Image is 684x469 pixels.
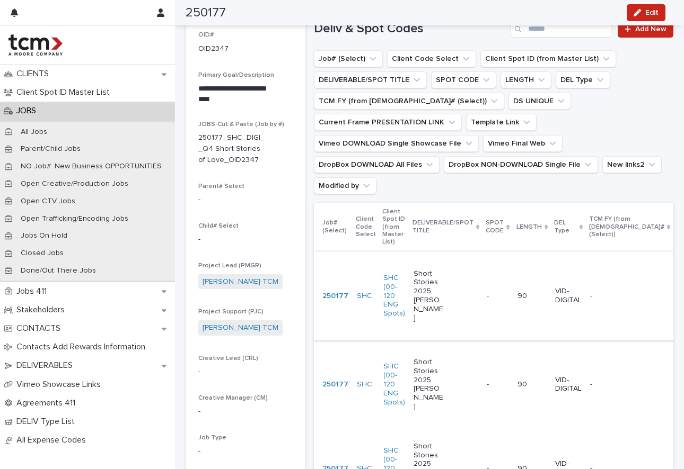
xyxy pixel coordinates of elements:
[414,358,445,411] p: Short Stories 2025 [PERSON_NAME]
[518,292,547,301] p: 90
[198,406,293,417] p: -
[414,269,445,323] p: Short Stories 2025 [PERSON_NAME]
[203,322,278,333] a: [PERSON_NAME]-TCM
[590,292,621,301] p: -
[431,71,496,88] button: SPOT CODE
[516,221,542,233] p: LENGTH
[480,50,616,67] button: Client Spot ID (from Master List)
[12,128,56,137] p: All Jobs
[12,145,89,154] p: Parent/Child Jobs
[554,217,577,237] p: DEL Type
[12,342,154,352] p: Contacts Add Rewards Information
[555,376,582,394] p: VID-DIGITAL
[383,274,405,318] a: SHC (00-120 ENG Spots)
[12,435,94,445] p: All Expense Codes
[12,323,69,333] p: CONTACTS
[198,223,239,229] span: Child# Select
[12,249,72,258] p: Closed Jobs
[12,305,73,315] p: Stakeholders
[322,217,349,237] p: Job# (Select)
[203,276,278,287] a: [PERSON_NAME]-TCM
[198,183,244,190] span: Parent# Select
[635,25,667,33] span: Add New
[12,106,45,116] p: JOBS
[12,69,57,79] p: CLIENTS
[8,34,63,56] img: 4hMmSqQkux38exxPVZHQ
[12,179,137,188] p: Open Creative/Production Jobs
[314,177,376,194] button: Modified by
[555,287,582,305] p: VID-DIGITAL
[556,71,610,88] button: DEL Type
[508,93,571,110] button: DS UNIQUE
[618,21,673,38] a: Add New
[198,435,226,441] span: Job Type
[198,446,293,457] p: -
[314,21,506,37] h1: Deliv & Spot Codes
[501,71,551,88] button: LENGTH
[487,290,491,301] p: -
[198,32,214,38] span: OID#
[511,21,611,38] input: Search
[322,292,348,301] a: 250177
[356,213,376,240] p: Client Code Select
[387,50,476,67] button: Client Code Select
[12,398,84,408] p: Agreements 411
[487,378,491,389] p: -
[314,93,504,110] button: TCM FY (from Job# (Select))
[314,50,383,67] button: Job# (Select)
[314,135,479,152] button: Vimeo DOWNLOAD Single Showcase File
[483,135,563,152] button: Vimeo Final Web
[198,194,293,205] p: -
[12,197,84,206] p: Open CTV Jobs
[357,380,372,389] a: SHC
[186,5,226,21] h2: 250177
[518,380,547,389] p: 90
[382,206,406,248] p: Client Spot ID (from Master List)
[198,72,274,78] span: Primary Goal/Description
[486,217,504,237] p: SPOT CODE
[645,9,659,16] span: Edit
[12,87,118,97] p: Client Spot ID Master List
[12,214,137,223] p: Open Trafficking/Encoding Jobs
[383,362,405,407] a: SHC (00-120 ENG Spots)
[602,156,662,173] button: New links2
[198,43,229,55] p: OID2347
[314,156,440,173] button: DropBox DOWNLOAD All Files
[314,114,462,131] button: Current Frame PRESENTATION LINK
[198,355,258,362] span: Creative Lead (CRL)
[589,213,664,240] p: TCM FY (from [DEMOGRAPHIC_DATA]# (Select))
[198,366,293,377] p: -
[444,156,598,173] button: DropBox NON-DOWNLOAD Single File
[466,114,537,131] button: Template Link
[198,395,268,401] span: Creative Manager (CM)
[12,231,76,240] p: Jobs On Hold
[12,417,83,427] p: DELIV Type List
[198,234,293,245] p: -
[413,217,473,237] p: DELIVERABLE/SPOT TITLE
[198,263,261,269] span: Project Lead (PMGR)
[198,309,264,315] span: Project Support (PJC)
[198,121,284,128] span: JOBS-Cut & Paste (Job by #)
[590,380,621,389] p: -
[198,132,267,165] p: 250177_SHC_DIGI__Q4 Short Stories of Love_OID2347
[12,162,170,171] p: NO Job#: New Business OPPORTUNITIES
[12,360,81,371] p: DELIVERABLES
[314,71,427,88] button: DELIVERABLE/SPOT TITLE
[12,286,55,296] p: Jobs 411
[12,380,109,390] p: Vimeo Showcase Links
[322,380,348,389] a: 250177
[12,266,104,275] p: Done/Out There Jobs
[627,4,665,21] button: Edit
[357,292,372,301] a: SHC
